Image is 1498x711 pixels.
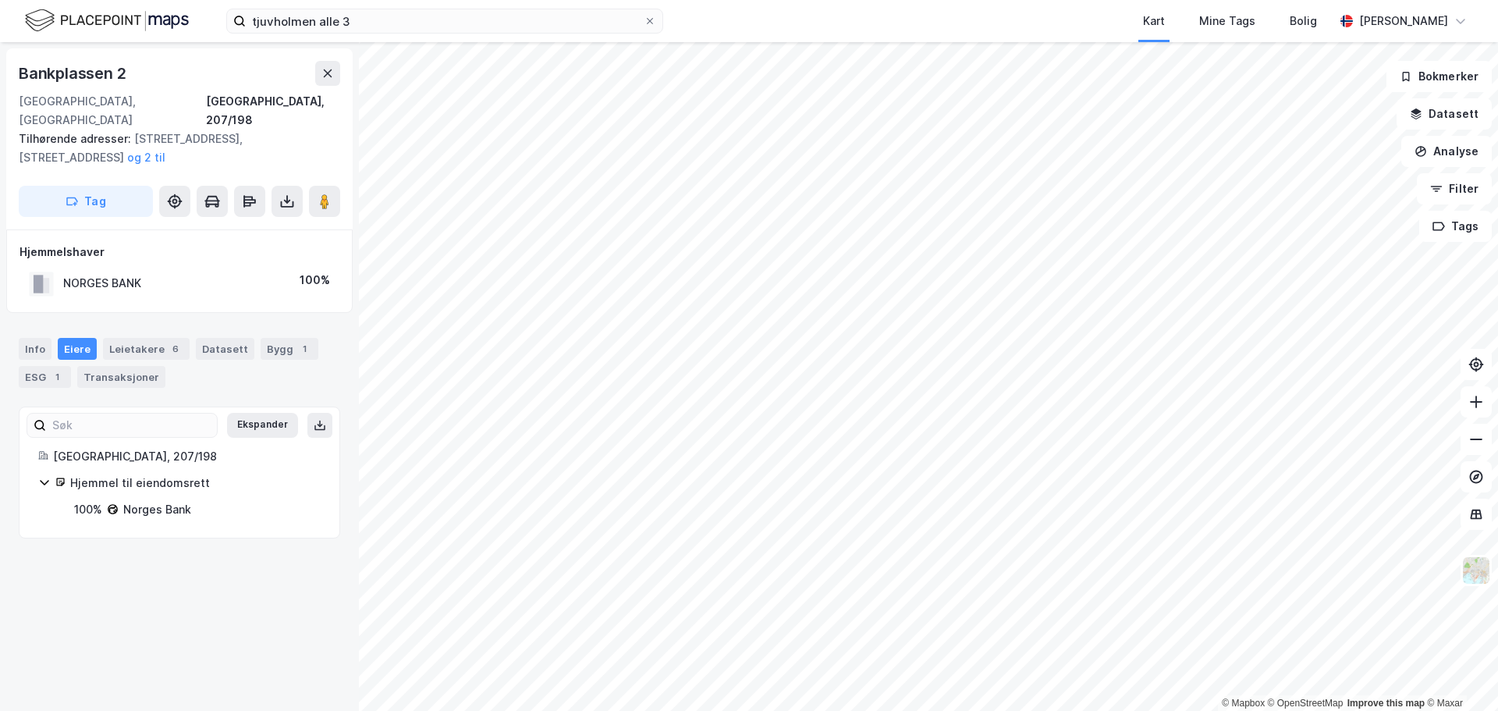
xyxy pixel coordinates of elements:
div: Info [19,338,51,360]
div: 6 [168,341,183,357]
a: OpenStreetMap [1268,698,1344,709]
div: 100% [300,271,330,290]
button: Tags [1419,211,1492,242]
div: [GEOGRAPHIC_DATA], 207/198 [53,447,321,466]
div: 100% [74,500,102,519]
div: Eiere [58,338,97,360]
button: Filter [1417,173,1492,204]
div: Norges Bank [123,500,191,519]
div: Bolig [1290,12,1317,30]
div: Datasett [196,338,254,360]
div: [GEOGRAPHIC_DATA], 207/198 [206,92,340,130]
div: Bygg [261,338,318,360]
span: Tilhørende adresser: [19,132,134,145]
div: NORGES BANK [63,274,141,293]
div: Mine Tags [1199,12,1255,30]
a: Mapbox [1222,698,1265,709]
div: Kart [1143,12,1165,30]
div: Hjemmelshaver [20,243,339,261]
a: Improve this map [1347,698,1425,709]
div: [STREET_ADDRESS], [STREET_ADDRESS] [19,130,328,167]
input: Søk på adresse, matrikkel, gårdeiere, leietakere eller personer [246,9,644,33]
button: Tag [19,186,153,217]
button: Analyse [1401,136,1492,167]
iframe: Chat Widget [1420,636,1498,711]
img: logo.f888ab2527a4732fd821a326f86c7f29.svg [25,7,189,34]
div: Leietakere [103,338,190,360]
div: Hjemmel til eiendomsrett [70,474,321,492]
div: Kontrollprogram for chat [1420,636,1498,711]
div: 1 [49,369,65,385]
div: 1 [296,341,312,357]
button: Ekspander [227,413,298,438]
div: ESG [19,366,71,388]
div: Transaksjoner [77,366,165,388]
div: Bankplassen 2 [19,61,129,86]
img: Z [1461,556,1491,585]
button: Bokmerker [1386,61,1492,92]
div: [GEOGRAPHIC_DATA], [GEOGRAPHIC_DATA] [19,92,206,130]
div: [PERSON_NAME] [1359,12,1448,30]
input: Søk [46,414,217,437]
button: Datasett [1397,98,1492,130]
